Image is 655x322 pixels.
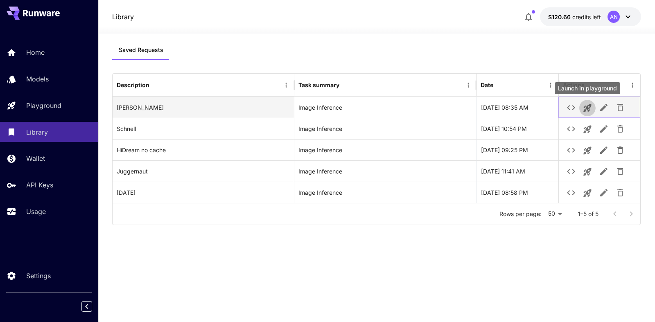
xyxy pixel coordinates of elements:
[563,99,579,116] button: See details
[477,139,558,160] div: 11-06-2025 09:25 PM
[280,79,292,91] button: Menu
[627,79,638,91] button: Menu
[477,118,558,139] div: 17-06-2025 10:54 PM
[88,299,98,314] div: Collapse sidebar
[26,271,51,281] p: Settings
[555,82,620,94] div: Launch in playground
[112,12,134,22] a: Library
[26,101,61,110] p: Playground
[545,79,556,91] button: Menu
[112,12,134,22] nav: breadcrumb
[463,79,474,91] button: Menu
[298,182,472,203] div: Image Inference
[548,13,601,21] div: $120.66483
[548,14,572,20] span: $120.66
[563,121,579,137] button: See details
[563,163,579,180] button: See details
[26,153,45,163] p: Wallet
[26,47,45,57] p: Home
[298,97,472,118] div: Image Inference
[117,81,149,88] div: Description
[477,182,558,203] div: 04-06-2025 08:58 PM
[608,11,620,23] div: AN
[113,160,294,182] div: Juggernaut
[340,79,352,91] button: Sort
[113,139,294,160] div: HiDream no cache
[499,210,542,218] p: Rows per page:
[298,81,339,88] div: Task summary
[563,142,579,158] button: See details
[81,301,92,312] button: Collapse sidebar
[113,182,294,203] div: Carnival
[545,208,565,220] div: 50
[298,161,472,182] div: Image Inference
[481,81,493,88] div: Date
[26,127,48,137] p: Library
[579,185,596,201] button: Launch in playground
[298,140,472,160] div: Image Inference
[150,79,162,91] button: Sort
[579,142,596,159] button: Launch in playground
[579,100,596,116] button: Launch in playground
[298,118,472,139] div: Image Inference
[477,97,558,118] div: 24-08-2025 08:35 AM
[113,97,294,118] div: Qwen
[26,180,53,190] p: API Keys
[578,210,599,218] p: 1–5 of 5
[579,164,596,180] button: Launch in playground
[113,118,294,139] div: Schnell
[26,74,49,84] p: Models
[119,46,163,54] span: Saved Requests
[540,7,641,26] button: $120.66483AN
[572,14,601,20] span: credits left
[563,185,579,201] button: See details
[477,160,558,182] div: 05-06-2025 11:41 AM
[26,207,46,216] p: Usage
[494,79,506,91] button: Sort
[579,121,596,137] button: Launch in playground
